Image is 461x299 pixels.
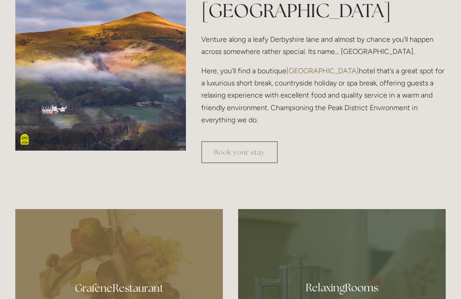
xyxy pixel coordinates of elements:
[286,67,359,75] a: [GEOGRAPHIC_DATA]
[201,33,446,58] p: Venture along a leafy Derbyshire lane and almost by chance you'll happen across somewhere rather ...
[201,65,446,126] p: Here, you’ll find a boutique hotel that’s a great spot for a luxurious short break, countryside h...
[201,141,278,163] a: Book your stay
